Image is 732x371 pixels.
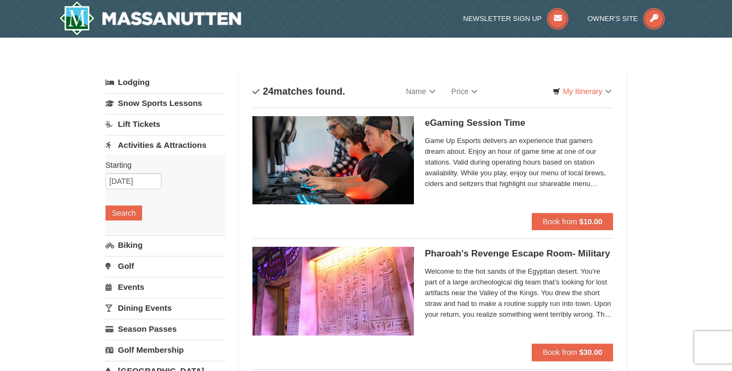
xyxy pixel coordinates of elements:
span: Owner's Site [588,15,638,23]
a: Lift Tickets [105,114,226,134]
span: Welcome to the hot sands of the Egyptian desert. You're part of a large archeological dig team th... [425,266,613,320]
img: 6619913-410-20a124c9.jpg [252,247,414,335]
a: Name [398,81,443,102]
img: Massanutten Resort Logo [59,1,241,35]
span: 24 [263,86,273,97]
a: Price [444,81,486,102]
label: Starting [105,160,217,170]
span: Book from [543,217,577,226]
h4: matches found. [252,86,345,97]
h5: Pharoah's Revenge Escape Room- Military [425,248,613,259]
button: Book from $30.00 [532,344,613,361]
strong: $10.00 [579,217,602,226]
a: Massanutten Resort [59,1,241,35]
span: Newsletter Sign Up [463,15,542,23]
a: Events [105,277,226,297]
a: My Itinerary [546,83,618,99]
a: Dining Events [105,298,226,318]
a: Golf Membership [105,340,226,360]
button: Search [105,205,142,220]
a: Season Passes [105,319,226,339]
a: Lodging [105,73,226,92]
a: Golf [105,256,226,276]
img: 19664770-34-0b975b5b.jpg [252,116,414,204]
h5: eGaming Session Time [425,118,613,129]
a: Snow Sports Lessons [105,93,226,113]
button: Book from $10.00 [532,213,613,230]
strong: $30.00 [579,348,602,356]
a: Biking [105,235,226,255]
span: Game Up Esports delivers an experience that gamers dream about. Enjoy an hour of game time at one... [425,135,613,189]
a: Activities & Attractions [105,135,226,155]
a: Newsletter Sign Up [463,15,569,23]
span: Book from [543,348,577,356]
a: Owner's Site [588,15,665,23]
